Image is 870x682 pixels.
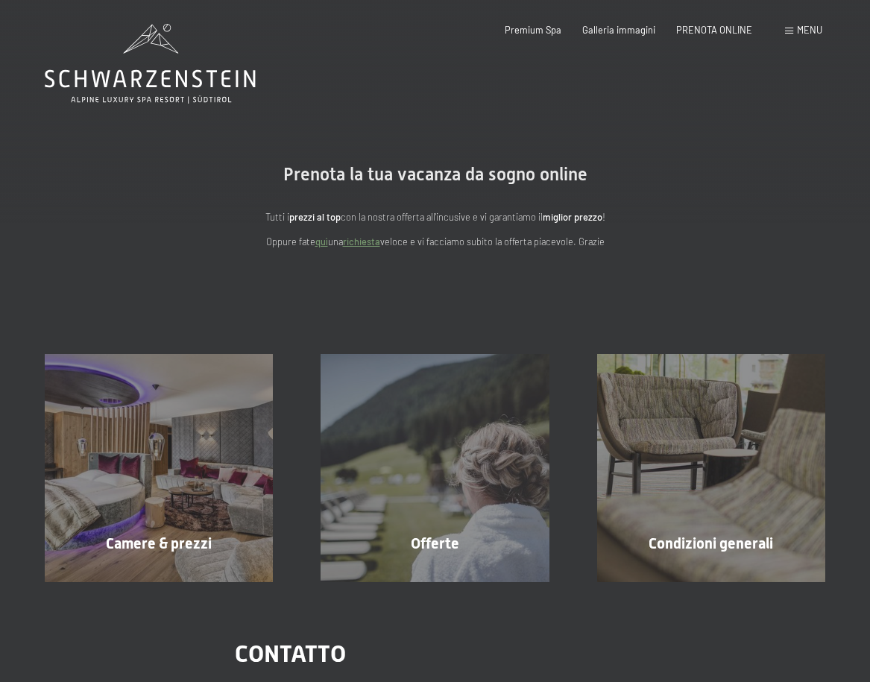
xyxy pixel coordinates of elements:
[676,24,752,36] a: PRENOTA ONLINE
[21,354,297,582] a: Vacanze in Trentino Alto Adige all'Hotel Schwarzenstein Camere & prezzi
[315,236,328,247] a: quì
[297,354,573,582] a: Vacanze in Trentino Alto Adige all'Hotel Schwarzenstein Offerte
[582,24,655,36] a: Galleria immagini
[797,24,822,36] span: Menu
[283,164,587,185] span: Prenota la tua vacanza da sogno online
[573,354,849,582] a: Vacanze in Trentino Alto Adige all'Hotel Schwarzenstein Condizioni generali
[543,211,602,223] strong: miglior prezzo
[137,209,734,224] p: Tutti i con la nostra offerta all'incusive e vi garantiamo il !
[289,211,341,223] strong: prezzi al top
[137,234,734,249] p: Oppure fate una veloce e vi facciamo subito la offerta piacevole. Grazie
[343,236,380,247] a: richiesta
[649,534,773,552] span: Condizioni generali
[235,640,346,668] span: Contatto
[411,534,459,552] span: Offerte
[106,534,212,552] span: Camere & prezzi
[505,24,561,36] a: Premium Spa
